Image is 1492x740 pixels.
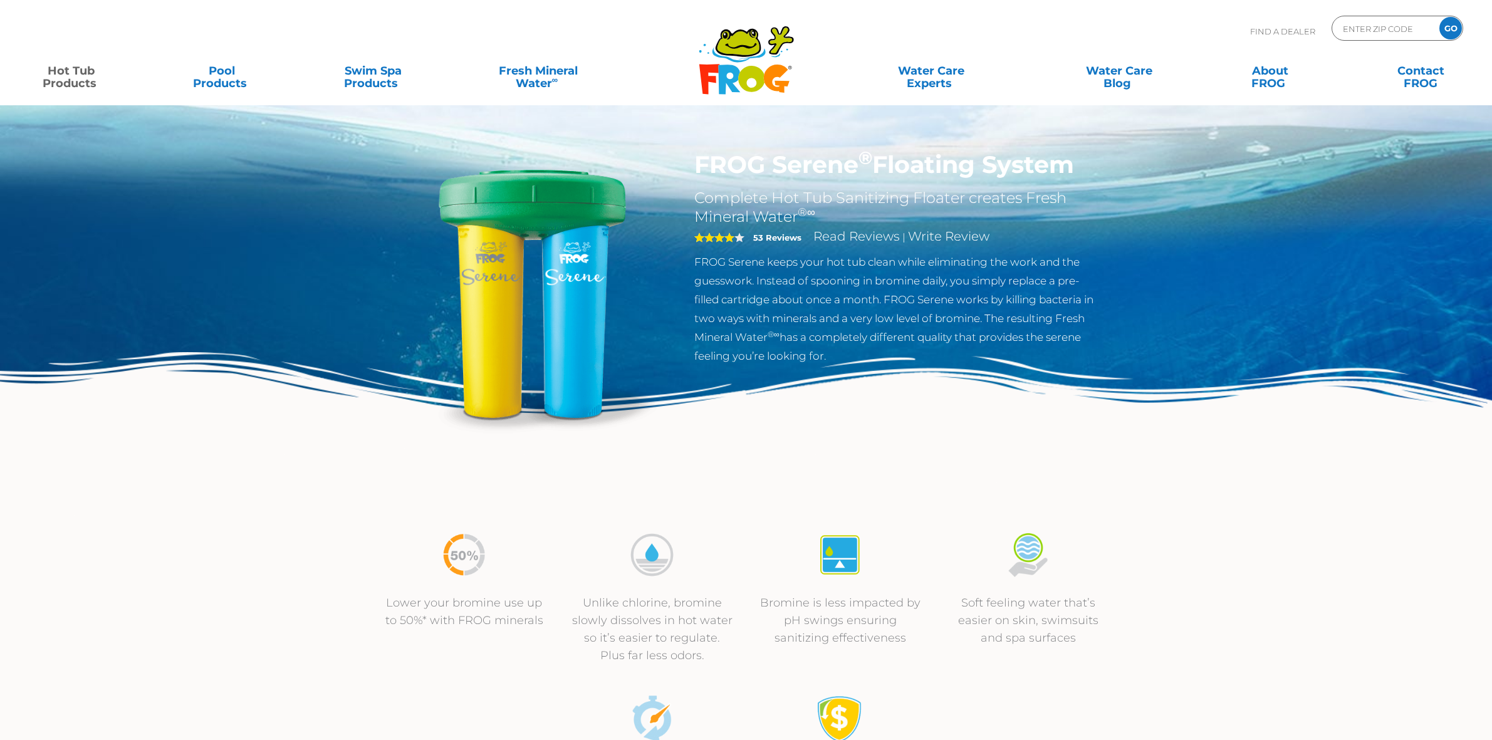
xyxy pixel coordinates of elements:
img: icon-soft-feeling [1004,531,1051,578]
a: Hot TubProducts [13,58,130,83]
sup: ®∞ [798,206,815,219]
a: ContactFROG [1362,58,1479,83]
p: Lower your bromine use up to 50%* with FROG minerals [383,594,546,629]
p: Soft feeling water that’s easier on skin, swimsuits and spa surfaces [947,594,1110,647]
a: Write Review [908,229,989,244]
input: Zip Code Form [1342,19,1426,38]
a: Fresh MineralWater∞ [465,58,612,83]
a: Water CareExperts [836,58,1026,83]
strong: 53 Reviews [753,232,801,242]
sup: ® [858,147,872,169]
a: Water CareBlog [1060,58,1177,83]
h2: Complete Hot Tub Sanitizing Floater creates Fresh Mineral Water [694,189,1103,226]
img: hot-tub-product-serene-floater.png [389,150,676,437]
span: 4 [694,232,734,242]
a: AboutFROG [1211,58,1328,83]
p: Unlike chlorine, bromine slowly dissolves in hot water so it’s easier to regulate. Plus far less ... [571,594,734,664]
p: FROG Serene keeps your hot tub clean while eliminating the work and the guesswork. Instead of spo... [694,253,1103,365]
a: Read Reviews [813,229,900,244]
span: | [902,231,905,243]
a: Swim SpaProducts [315,58,432,83]
input: GO [1439,17,1462,39]
img: icon-atease-self-regulates [816,531,863,578]
img: icon-50percent-less [441,531,488,578]
p: Bromine is less impacted by pH swings ensuring sanitizing effectiveness [759,594,922,647]
a: PoolProducts [164,58,281,83]
sup: ®∞ [768,330,780,339]
h1: FROG Serene Floating System [694,150,1103,179]
p: Find A Dealer [1250,16,1315,47]
img: icon-bromine-disolves [629,531,676,578]
sup: ∞ [552,75,558,85]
